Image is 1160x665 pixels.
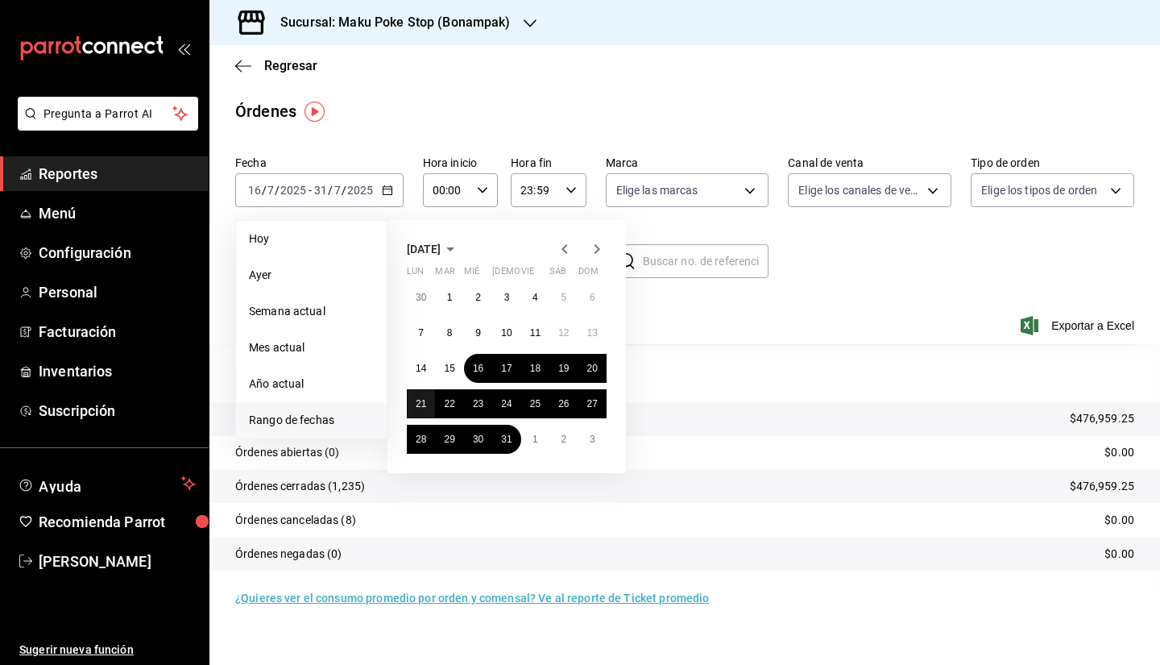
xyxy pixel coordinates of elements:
[407,354,435,383] button: 14 de julio de 2025
[18,97,198,131] button: Pregunta a Parrot AI
[473,363,483,374] abbr: 16 de julio de 2025
[407,425,435,454] button: 28 de julio de 2025
[267,184,275,197] input: --
[511,157,586,168] label: Hora fin
[798,182,922,198] span: Elige los canales de venta
[435,354,463,383] button: 15 de julio de 2025
[530,398,541,409] abbr: 25 de julio de 2025
[521,283,549,312] button: 4 de julio de 2025
[788,157,951,168] label: Canal de venta
[1070,478,1134,495] p: $476,959.25
[521,354,549,383] button: 18 de julio de 2025
[444,363,454,374] abbr: 15 de julio de 2025
[501,363,512,374] abbr: 17 de julio de 2025
[501,434,512,445] abbr: 31 de julio de 2025
[587,363,598,374] abbr: 20 de julio de 2025
[558,398,569,409] abbr: 26 de julio de 2025
[444,434,454,445] abbr: 29 de julio de 2025
[521,266,534,283] abbr: viernes
[313,184,328,197] input: --
[492,266,587,283] abbr: jueves
[464,354,492,383] button: 16 de julio de 2025
[235,444,340,461] p: Órdenes abiertas (0)
[1104,546,1134,563] p: $0.00
[435,425,463,454] button: 29 de julio de 2025
[249,412,374,429] span: Rango de fechas
[561,292,566,303] abbr: 5 de julio de 2025
[587,398,598,409] abbr: 27 de julio de 2025
[309,184,312,197] span: -
[416,398,426,409] abbr: 21 de julio de 2025
[235,99,296,123] div: Órdenes
[39,474,175,493] span: Ayuda
[549,283,578,312] button: 5 de julio de 2025
[1104,444,1134,461] p: $0.00
[532,434,538,445] abbr: 1 de agosto de 2025
[473,434,483,445] abbr: 30 de julio de 2025
[643,245,769,277] input: Buscar no. de referencia
[407,389,435,418] button: 21 de julio de 2025
[501,398,512,409] abbr: 24 de julio de 2025
[590,434,595,445] abbr: 3 de agosto de 2025
[549,266,566,283] abbr: sábado
[435,318,463,347] button: 8 de julio de 2025
[475,327,481,339] abbr: 9 de julio de 2025
[578,425,607,454] button: 3 de agosto de 2025
[39,360,196,382] span: Inventarios
[423,157,498,168] label: Hora inicio
[39,242,196,264] span: Configuración
[249,376,374,393] span: Año actual
[561,434,566,445] abbr: 2 de agosto de 2025
[549,425,578,454] button: 2 de agosto de 2025
[342,184,346,197] span: /
[492,318,520,347] button: 10 de julio de 2025
[464,389,492,418] button: 23 de julio de 2025
[492,389,520,418] button: 24 de julio de 2025
[264,58,317,73] span: Regresar
[464,318,492,347] button: 9 de julio de 2025
[249,267,374,284] span: Ayer
[39,281,196,303] span: Personal
[235,58,317,73] button: Regresar
[549,354,578,383] button: 19 de julio de 2025
[475,292,481,303] abbr: 2 de julio de 2025
[267,13,511,32] h3: Sucursal: Maku Poke Stop (Bonampak)
[532,292,538,303] abbr: 4 de julio de 2025
[587,327,598,339] abbr: 13 de julio de 2025
[416,434,426,445] abbr: 28 de julio de 2025
[235,478,365,495] p: Órdenes cerradas (1,235)
[11,117,198,134] a: Pregunta a Parrot AI
[39,202,196,224] span: Menú
[492,425,520,454] button: 31 de julio de 2025
[504,292,510,303] abbr: 3 de julio de 2025
[407,239,460,259] button: [DATE]
[530,363,541,374] abbr: 18 de julio de 2025
[447,292,453,303] abbr: 1 de julio de 2025
[407,283,435,312] button: 30 de junio de 2025
[501,327,512,339] abbr: 10 de julio de 2025
[39,321,196,343] span: Facturación
[346,184,374,197] input: ----
[249,339,374,356] span: Mes actual
[418,327,424,339] abbr: 7 de julio de 2025
[304,102,325,122] img: Tooltip marker
[177,42,190,55] button: open_drawer_menu
[235,157,404,168] label: Fecha
[444,398,454,409] abbr: 22 de julio de 2025
[492,283,520,312] button: 3 de julio de 2025
[249,303,374,320] span: Semana actual
[578,318,607,347] button: 13 de julio de 2025
[447,327,453,339] abbr: 8 de julio de 2025
[464,266,479,283] abbr: miércoles
[616,182,698,198] span: Elige las marcas
[275,184,280,197] span: /
[235,592,709,605] a: ¿Quieres ver el consumo promedio por orden y comensal? Ve al reporte de Ticket promedio
[19,642,196,659] span: Sugerir nueva función
[521,318,549,347] button: 11 de julio de 2025
[530,327,541,339] abbr: 11 de julio de 2025
[435,283,463,312] button: 1 de julio de 2025
[521,389,549,418] button: 25 de julio de 2025
[578,266,599,283] abbr: domingo
[407,318,435,347] button: 7 de julio de 2025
